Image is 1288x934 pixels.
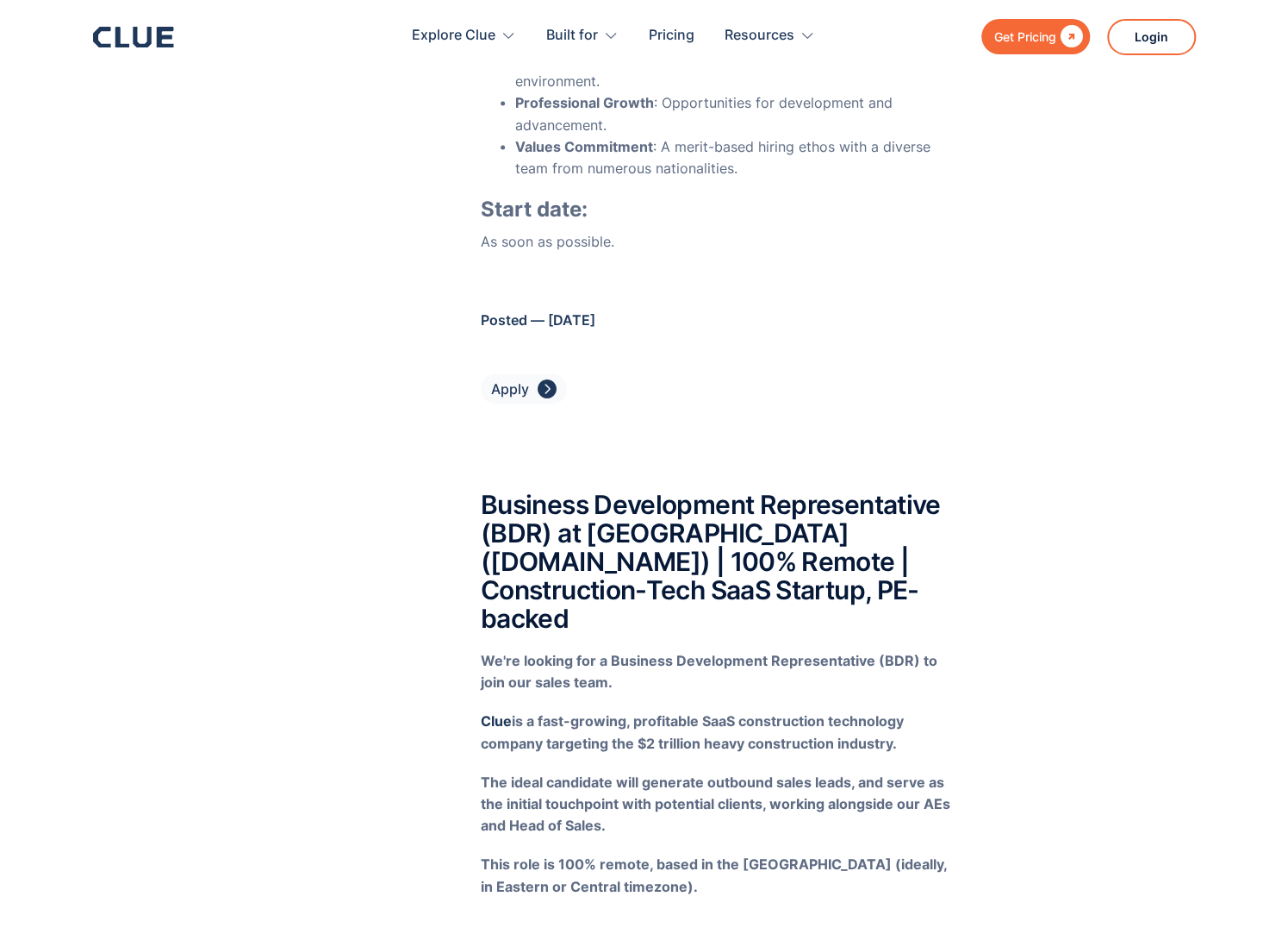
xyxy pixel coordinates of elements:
li: : A merit-based hiring ethos with a diverse team from numerous nationalities. [515,136,954,179]
h3: Start date: [481,197,954,223]
div: Built for [546,9,598,63]
div: Apply [491,379,529,400]
strong: Values Commitment [515,138,653,155]
strong: We're looking for a Business Development Representative (BDR) to join our sales team. [481,652,937,691]
li: : Opportunities for development and advancement. [515,92,954,135]
strong: The ideal candidate will generate outbound sales leads, and serve as the initial touchpoint with ... [481,774,950,834]
a: Get Pricing [981,19,1090,54]
h2: Business Development Representative (BDR) at [GEOGRAPHIC_DATA] ([DOMAIN_NAME]) | 100% Remote | Co... [481,491,954,633]
strong: This role is 100% remote, based in the [GEOGRAPHIC_DATA] (ideally, in Eastern or Central timezone). [481,856,947,894]
p: As soon as possible. [481,231,954,253]
div: Get Pricing [994,26,1056,47]
div:  [1056,26,1083,47]
a: Login [1107,19,1196,55]
a: Clue [481,712,512,730]
strong: is a fast-growing, profitable SaaS construction technology company targeting the $2 trillion heav... [481,712,904,751]
p: ‍ [481,650,954,693]
div: Built for [546,9,619,63]
div: Explore Clue [412,9,516,63]
iframe: Chat Widget [1202,851,1288,934]
strong: Professional Growth [515,94,654,111]
div: Explore Clue [412,9,495,63]
div:  [538,379,557,400]
div: Resources [725,9,815,63]
a: Apply [481,374,567,404]
a: Pricing [649,9,694,63]
div: Resources [725,9,794,63]
p: ‍ [481,270,954,291]
div: Posted — [DATE] [481,310,954,331]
